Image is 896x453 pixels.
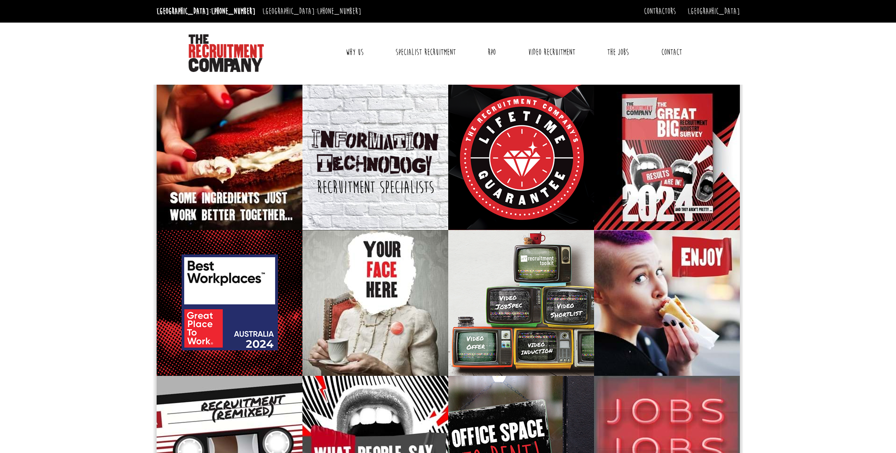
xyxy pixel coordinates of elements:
[481,40,503,64] a: RPO
[654,40,689,64] a: Contact
[688,6,740,16] a: [GEOGRAPHIC_DATA]
[189,34,264,72] img: The Recruitment Company
[644,6,676,16] a: Contractors
[154,4,258,19] li: [GEOGRAPHIC_DATA]:
[339,40,371,64] a: Why Us
[600,40,636,64] a: The Jobs
[211,6,255,16] a: [PHONE_NUMBER]
[521,40,582,64] a: Video Recruitment
[260,4,364,19] li: [GEOGRAPHIC_DATA]:
[317,6,361,16] a: [PHONE_NUMBER]
[389,40,463,64] a: Specialist Recruitment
